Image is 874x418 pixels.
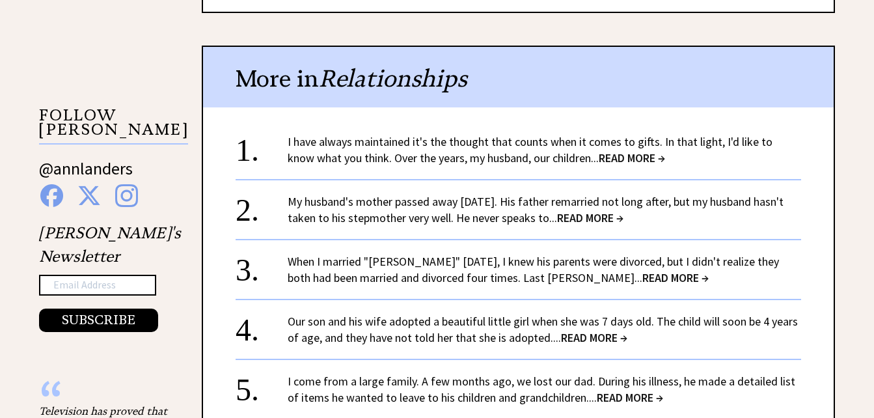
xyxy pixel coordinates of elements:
[39,221,181,332] div: [PERSON_NAME]'s Newsletter
[288,374,795,405] a: I come from a large family. A few months ago, we lost our dad. During his illness, he made a deta...
[561,330,627,345] span: READ MORE →
[39,108,188,145] p: FOLLOW [PERSON_NAME]
[203,47,834,107] div: More in
[599,150,665,165] span: READ MORE →
[39,391,169,404] div: “
[288,254,779,285] a: When I married "[PERSON_NAME]" [DATE], I knew his parents were divorced, but I didn't realize the...
[236,133,288,158] div: 1.
[557,210,623,225] span: READ MORE →
[597,390,663,405] span: READ MORE →
[288,314,798,345] a: Our son and his wife adopted a beautiful little girl when she was 7 days old. The child will soon...
[288,194,784,225] a: My husband's mother passed away [DATE]. His father remarried not long after, but my husband hasn'...
[319,64,467,93] span: Relationships
[39,158,133,192] a: @annlanders
[236,313,288,337] div: 4.
[236,193,288,217] div: 2.
[642,270,709,285] span: READ MORE →
[288,134,772,165] a: I have always maintained it's the thought that counts when it comes to gifts. In that light, I'd ...
[39,275,156,296] input: Email Address
[236,373,288,397] div: 5.
[236,253,288,277] div: 3.
[40,184,63,207] img: facebook%20blue.png
[77,184,101,207] img: x%20blue.png
[115,184,138,207] img: instagram%20blue.png
[39,309,158,332] button: SUBSCRIBE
